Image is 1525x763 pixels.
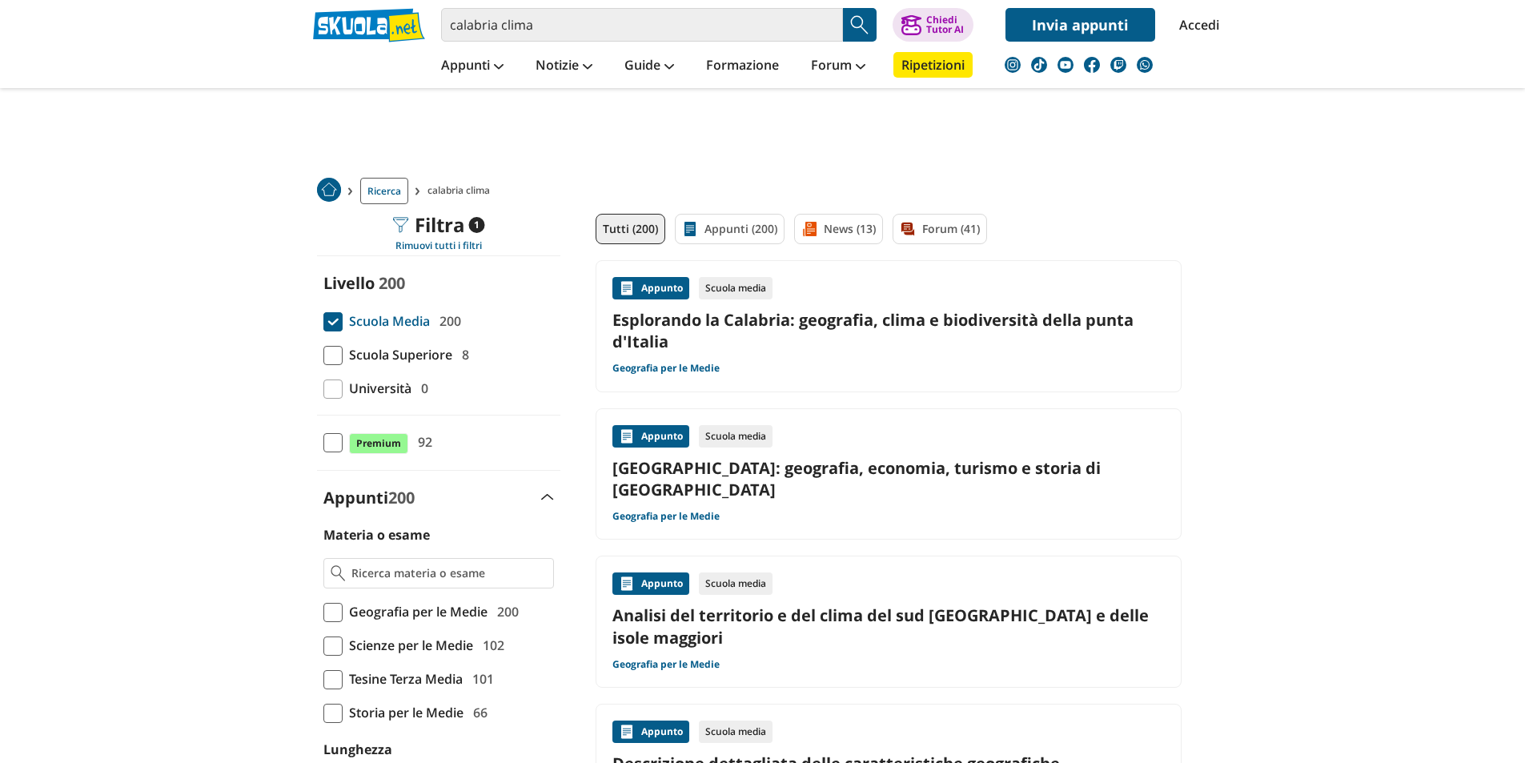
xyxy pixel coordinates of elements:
[699,572,773,595] div: Scuola media
[699,425,773,448] div: Scuola media
[893,8,973,42] button: ChiediTutor AI
[620,52,678,81] a: Guide
[699,721,773,743] div: Scuola media
[801,221,817,237] img: News filtro contenuto
[351,565,546,581] input: Ricerca materia o esame
[441,8,843,42] input: Cerca appunti, riassunti o versioni
[612,604,1165,648] a: Analisi del territorio e del clima del sud [GEOGRAPHIC_DATA] e delle isole maggiori
[596,214,665,244] a: Tutti (200)
[702,52,783,81] a: Formazione
[343,311,430,331] span: Scuola Media
[532,52,596,81] a: Notizie
[317,178,341,204] a: Home
[411,432,432,452] span: 92
[900,221,916,237] img: Forum filtro contenuto
[360,178,408,204] a: Ricerca
[843,8,877,42] button: Search Button
[323,741,392,758] label: Lunghezza
[343,669,463,689] span: Tesine Terza Media
[388,487,415,508] span: 200
[379,272,405,294] span: 200
[612,457,1165,500] a: [GEOGRAPHIC_DATA]: geografia, economia, turismo e storia di [GEOGRAPHIC_DATA]
[541,494,554,500] img: Apri e chiudi sezione
[317,239,560,252] div: Rimuovi tutti i filtri
[343,635,473,656] span: Scienze per le Medie
[893,52,973,78] a: Ripetizioni
[612,572,689,595] div: Appunto
[476,635,504,656] span: 102
[926,15,964,34] div: Chiedi Tutor AI
[323,487,415,508] label: Appunti
[1005,8,1155,42] a: Invia appunti
[848,13,872,37] img: Cerca appunti, riassunti o versioni
[349,433,408,454] span: Premium
[612,309,1165,352] a: Esplorando la Calabria: geografia, clima e biodiversità della punta d'Italia
[343,702,464,723] span: Storia per le Medie
[317,178,341,202] img: Home
[1031,57,1047,73] img: tiktok
[343,378,411,399] span: Università
[427,178,496,204] span: calabria clima
[392,214,484,236] div: Filtra
[1057,57,1074,73] img: youtube
[619,428,635,444] img: Appunti contenuto
[415,378,428,399] span: 0
[699,277,773,299] div: Scuola media
[1110,57,1126,73] img: twitch
[612,721,689,743] div: Appunto
[433,311,461,331] span: 200
[612,425,689,448] div: Appunto
[619,724,635,740] img: Appunti contenuto
[466,669,494,689] span: 101
[455,344,469,365] span: 8
[437,52,508,81] a: Appunti
[682,221,698,237] img: Appunti filtro contenuto
[1137,57,1153,73] img: WhatsApp
[323,272,375,294] label: Livello
[807,52,869,81] a: Forum
[619,576,635,592] img: Appunti contenuto
[467,702,488,723] span: 66
[893,214,987,244] a: Forum (41)
[619,280,635,296] img: Appunti contenuto
[392,217,408,233] img: Filtra filtri mobile
[1179,8,1213,42] a: Accedi
[1084,57,1100,73] img: facebook
[331,565,346,581] img: Ricerca materia o esame
[612,510,720,523] a: Geografia per le Medie
[794,214,883,244] a: News (13)
[343,601,488,622] span: Geografia per le Medie
[1005,57,1021,73] img: instagram
[612,277,689,299] div: Appunto
[675,214,785,244] a: Appunti (200)
[612,658,720,671] a: Geografia per le Medie
[343,344,452,365] span: Scuola Superiore
[468,217,484,233] span: 1
[612,362,720,375] a: Geografia per le Medie
[491,601,519,622] span: 200
[323,526,430,544] label: Materia o esame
